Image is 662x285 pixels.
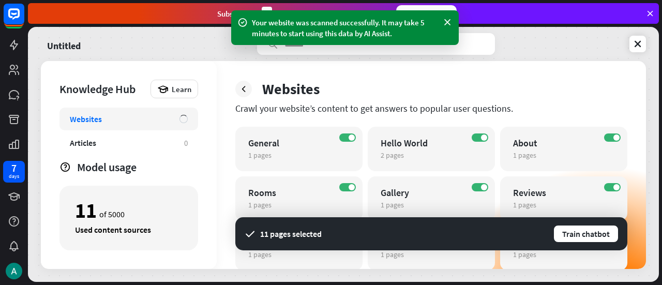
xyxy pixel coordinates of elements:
a: Untitled [47,33,81,55]
span: 1 pages [248,200,272,209]
div: 11 pages selected [260,229,322,239]
div: 7 [11,163,17,173]
span: 1 pages [248,151,272,160]
span: 1 pages [513,151,536,160]
span: Learn [172,84,191,94]
button: Train chatbot [553,224,619,243]
div: Websites [70,114,102,124]
div: Reviews [513,187,596,199]
div: Subscribe now [396,5,457,22]
div: Model usage [77,160,198,174]
div: Used content sources [75,224,183,235]
div: General [248,137,332,149]
span: 1 pages [248,250,272,259]
div: Websites [262,80,320,98]
div: Crawl your website’s content to get answers to popular user questions. [235,102,627,114]
div: 0 [184,138,188,148]
button: Open LiveChat chat widget [8,4,39,35]
span: 1 pages [381,250,404,259]
div: Rooms [248,187,332,199]
div: Your website was scanned successfully. It may take 5 minutes to start using this data by AI Assist. [252,17,438,39]
a: 7 days [3,161,25,183]
span: 1 pages [513,250,536,259]
div: 3 [262,7,272,21]
span: 1 pages [381,200,404,209]
span: 1 pages [513,200,536,209]
div: Subscribe in days to get your first month for $1 [217,7,388,21]
div: Gallery [381,187,464,199]
div: Knowledge Hub [59,82,145,96]
div: days [9,173,19,180]
div: About [513,137,596,149]
span: 2 pages [381,151,404,160]
div: Articles [70,138,96,148]
div: of 5000 [75,202,183,219]
div: 11 [75,202,97,219]
div: Hello World [381,137,464,149]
